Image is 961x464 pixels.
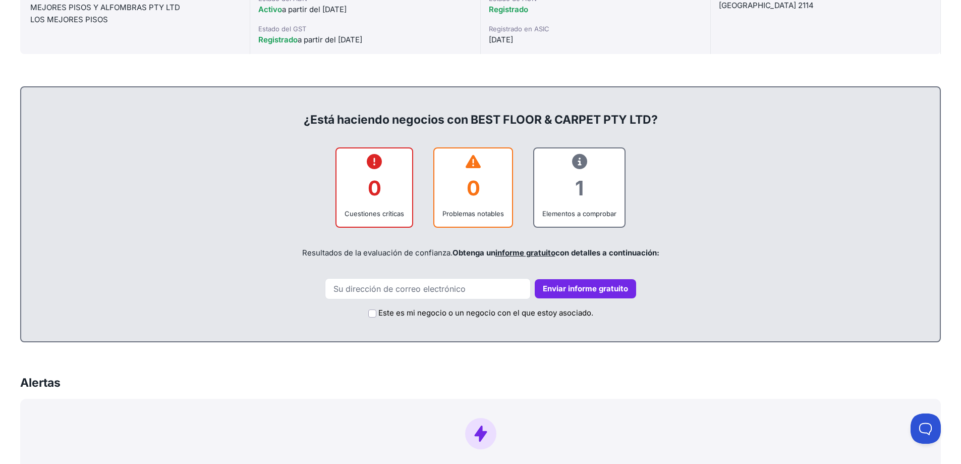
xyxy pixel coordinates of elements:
font: 1 [575,176,584,200]
a: informe gratuito [495,248,555,257]
font: LOS MEJORES PISOS [30,15,108,24]
font: Estado del GST [258,25,306,33]
font: 0 [467,176,480,200]
font: Alertas [20,376,61,390]
font: Registrado [258,35,298,44]
font: a partir del [DATE] [282,5,347,14]
font: Problemas notables [442,210,504,218]
font: Resultados de la evaluación de confianza. [302,248,453,257]
font: Registrado [489,5,528,14]
font: con detalles a continuación: [555,248,659,257]
iframe: Toggle Customer Support [911,414,941,444]
font: Este es mi negocio o un negocio con el que estoy asociado. [378,308,593,318]
font: Cuestiones críticas [345,210,404,218]
font: Elementos a comprobar [542,210,616,218]
font: ¿Está haciendo negocios con BEST FLOOR & CARPET PTY LTD? [304,113,658,127]
font: [DATE] [489,35,513,44]
font: 0 [368,176,381,200]
font: Enviar informe gratuito [543,284,628,293]
font: Registrado en ASIC [489,25,549,33]
font: MEJORES PISOS Y ALFOMBRAS PTY LTD [30,3,180,12]
button: Enviar informe gratuito [535,279,636,299]
font: Obtenga un [453,248,495,257]
font: Activo [258,5,282,14]
font: [GEOGRAPHIC_DATA] 2114 [719,1,814,10]
font: a partir del [DATE] [298,35,362,44]
input: Su dirección de correo electrónico [325,278,531,299]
